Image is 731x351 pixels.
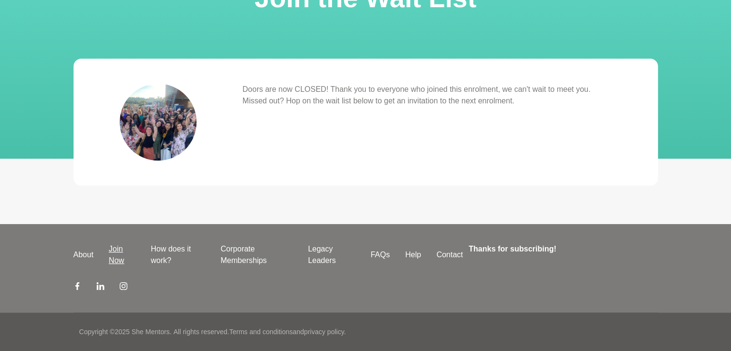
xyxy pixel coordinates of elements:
[229,328,293,336] a: Terms and conditions
[243,84,612,107] p: Doors are now CLOSED! Thank you to everyone who joined this enrolment, we can't wait to meet you....
[79,327,172,337] p: Copyright © 2025 She Mentors .
[74,282,81,293] a: Facebook
[66,249,101,261] a: About
[213,243,300,266] a: Corporate Memberships
[429,249,471,261] a: Contact
[304,328,344,336] a: privacy policy
[469,243,652,255] h4: Thanks for subscribing!
[101,243,143,266] a: Join Now
[120,282,127,293] a: Instagram
[173,327,346,337] p: All rights reserved. and .
[143,243,213,266] a: How does it work?
[397,249,429,261] a: Help
[300,243,363,266] a: Legacy Leaders
[363,249,397,261] a: FAQs
[97,282,104,293] a: LinkedIn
